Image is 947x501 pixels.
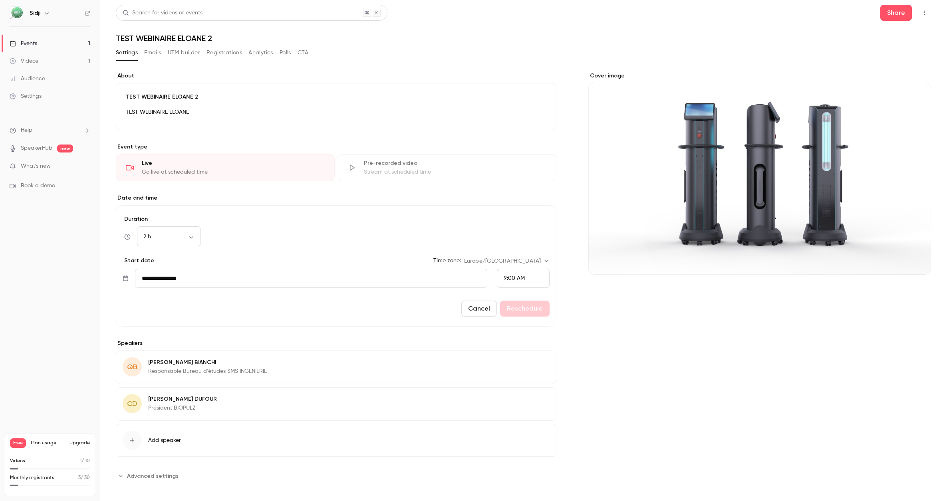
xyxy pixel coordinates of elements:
span: 3 [78,475,81,480]
label: Cover image [588,72,931,80]
div: CD[PERSON_NAME] DUFOURPrésident BIOPULZ [116,387,556,421]
span: new [57,145,73,152]
span: What's new [21,162,51,170]
span: Plan usage [31,440,65,446]
div: Audience [10,75,45,83]
div: 2 h [137,233,201,241]
div: Videos [10,57,38,65]
span: 1 [80,459,81,463]
p: Event type [116,143,556,151]
label: Date and time [116,194,556,202]
div: Europe/[GEOGRAPHIC_DATA] [464,257,550,265]
span: CD [127,398,137,409]
p: TEST WEBINAIRE ELOANE [126,107,546,117]
span: Advanced settings [127,472,179,480]
div: QB[PERSON_NAME] BIANCHIResponsable Bureau d'études SMS INGENIERIE [116,351,556,384]
p: Président BIOPULZ [148,404,217,412]
button: Emails [144,46,161,59]
button: Upgrade [69,440,90,446]
h6: Sidji [30,9,40,17]
button: Settings [116,46,138,59]
label: Time zone: [433,257,461,265]
section: Cover image [588,72,931,275]
p: Responsable Bureau d'études SMS INGENIERIE [148,367,267,375]
label: About [116,72,556,80]
p: [PERSON_NAME] BIANCHI [148,358,267,366]
p: Start date [123,257,154,265]
label: Duration [123,215,550,223]
button: UTM builder [168,46,200,59]
div: From [497,269,550,288]
button: Add speaker [116,424,556,457]
span: Book a demo [21,182,55,190]
section: Advanced settings [116,469,556,482]
button: Cancel [461,301,497,317]
div: Settings [10,92,42,100]
div: LiveGo live at scheduled time [116,154,335,181]
div: Search for videos or events [123,9,203,17]
span: 9:00 AM [504,275,525,281]
li: help-dropdown-opener [10,126,90,135]
span: QB [127,362,137,372]
div: Pre-recorded videoStream at scheduled time [338,154,557,181]
span: Help [21,126,32,135]
div: Go live at scheduled time [142,168,325,176]
p: Videos [10,457,25,465]
span: Add speaker [148,436,181,444]
button: Polls [280,46,291,59]
button: CTA [298,46,308,59]
p: [PERSON_NAME] DUFOUR [148,395,217,403]
span: Free [10,438,26,448]
p: Monthly registrants [10,474,54,481]
p: / 30 [78,474,90,481]
img: Sidji [10,7,23,20]
a: SpeakerHub [21,144,52,152]
p: TEST WEBINAIRE ELOANE 2 [126,93,546,101]
div: Stream at scheduled time [364,168,547,176]
button: Analytics [248,46,273,59]
div: Pre-recorded video [364,159,547,167]
p: / 10 [80,457,90,465]
div: Events [10,40,37,48]
button: Registrations [206,46,242,59]
label: Speakers [116,339,556,347]
button: Share [880,5,912,21]
button: Advanced settings [116,469,183,482]
div: Live [142,159,325,167]
h1: TEST WEBINAIRE ELOANE 2 [116,34,931,43]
